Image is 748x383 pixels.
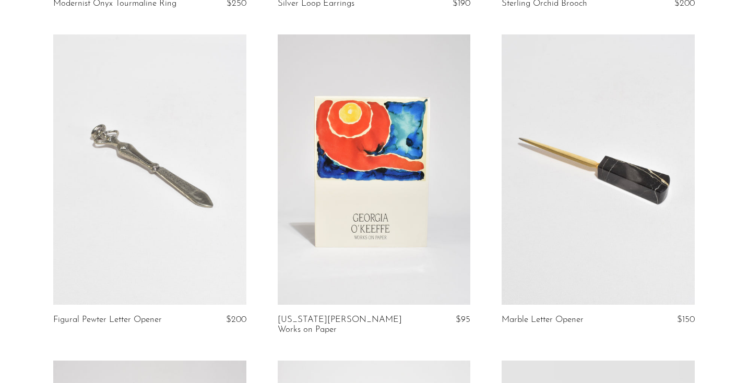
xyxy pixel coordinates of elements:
a: Marble Letter Opener [502,315,584,325]
a: [US_STATE][PERSON_NAME] Works on Paper [278,315,407,334]
span: $200 [226,315,246,324]
span: $150 [677,315,695,324]
span: $95 [456,315,470,324]
a: Figural Pewter Letter Opener [53,315,162,325]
